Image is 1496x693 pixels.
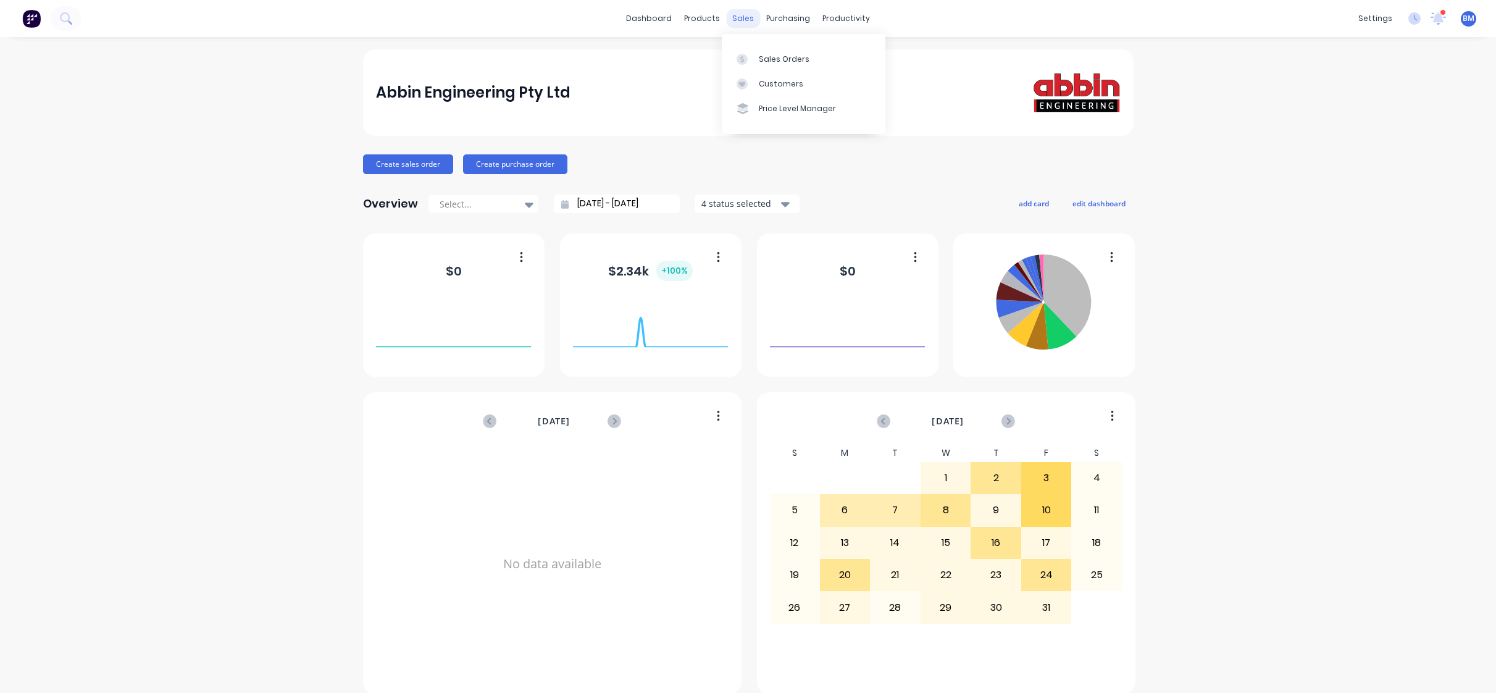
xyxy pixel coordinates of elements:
[363,191,418,216] div: Overview
[921,495,971,526] div: 8
[701,197,779,210] div: 4 status selected
[770,592,819,623] div: 26
[22,9,41,28] img: Factory
[1071,444,1122,462] div: S
[620,9,678,28] a: dashboard
[1022,592,1071,623] div: 31
[770,560,819,590] div: 19
[538,414,570,428] span: [DATE]
[1072,527,1121,558] div: 18
[770,527,819,558] div: 12
[971,463,1021,493] div: 2
[722,46,885,71] a: Sales Orders
[870,444,921,462] div: T
[695,195,800,213] button: 4 status selected
[816,9,876,28] div: productivity
[971,444,1021,462] div: T
[1064,195,1134,211] button: edit dashboard
[376,80,570,105] div: Abbin Engineering Pty Ltd
[921,463,971,493] div: 1
[921,444,971,462] div: W
[769,444,820,462] div: S
[759,54,809,65] div: Sales Orders
[1021,444,1072,462] div: F
[871,592,920,623] div: 28
[821,592,870,623] div: 27
[363,154,453,174] button: Create sales order
[1022,527,1071,558] div: 17
[871,560,920,590] div: 21
[759,78,803,90] div: Customers
[821,527,870,558] div: 13
[932,414,964,428] span: [DATE]
[971,527,1021,558] div: 16
[921,592,971,623] div: 29
[376,444,728,684] div: No data available
[1072,560,1121,590] div: 25
[1072,495,1121,526] div: 11
[1034,73,1120,112] img: Abbin Engineering Pty Ltd
[722,72,885,96] a: Customers
[678,9,726,28] div: products
[921,560,971,590] div: 22
[921,527,971,558] div: 15
[1022,560,1071,590] div: 24
[1352,9,1398,28] div: settings
[1463,13,1474,24] span: BM
[971,495,1021,526] div: 9
[821,495,870,526] div: 6
[971,592,1021,623] div: 30
[608,261,693,281] div: $ 2.34k
[1022,495,1071,526] div: 10
[820,444,871,462] div: M
[1022,463,1071,493] div: 3
[840,262,856,280] div: $ 0
[1072,463,1121,493] div: 4
[1011,195,1057,211] button: add card
[871,527,920,558] div: 14
[446,262,462,280] div: $ 0
[871,495,920,526] div: 7
[821,560,870,590] div: 20
[971,560,1021,590] div: 23
[726,9,760,28] div: sales
[760,9,816,28] div: purchasing
[759,103,836,114] div: Price Level Manager
[722,96,885,121] a: Price Level Manager
[770,495,819,526] div: 5
[463,154,567,174] button: Create purchase order
[656,261,693,281] div: + 100 %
